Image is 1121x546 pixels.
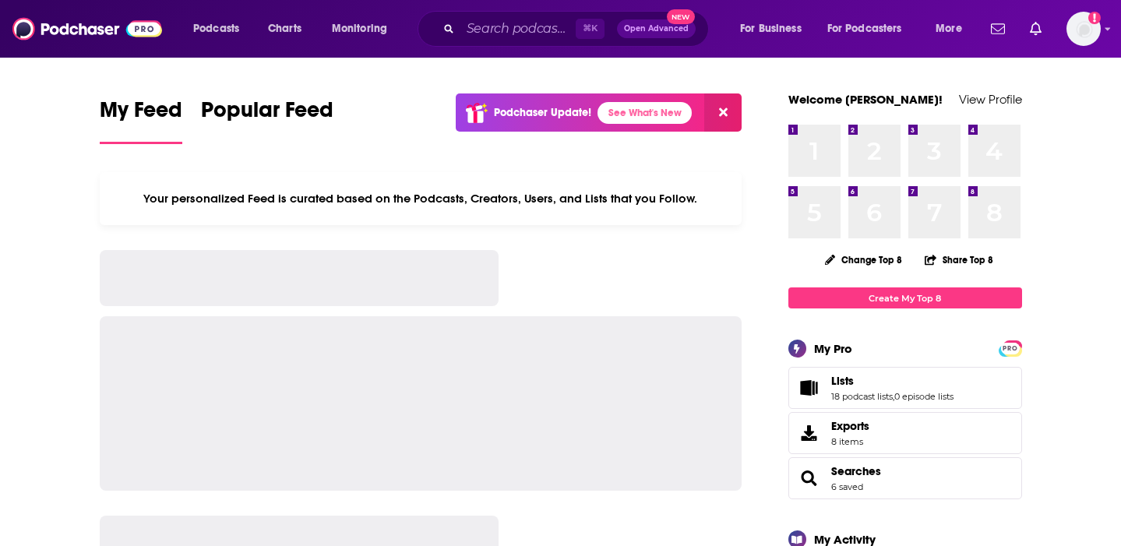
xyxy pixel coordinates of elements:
[794,467,825,489] a: Searches
[925,16,982,41] button: open menu
[201,97,333,132] span: Popular Feed
[788,457,1022,499] span: Searches
[12,14,162,44] img: Podchaser - Follow, Share and Rate Podcasts
[268,18,301,40] span: Charts
[1088,12,1101,24] svg: Add a profile image
[924,245,994,275] button: Share Top 8
[831,464,881,478] a: Searches
[740,18,802,40] span: For Business
[788,412,1022,454] a: Exports
[100,97,182,144] a: My Feed
[959,92,1022,107] a: View Profile
[624,25,689,33] span: Open Advanced
[788,367,1022,409] span: Lists
[1066,12,1101,46] img: User Profile
[617,19,696,38] button: Open AdvancedNew
[1066,12,1101,46] button: Show profile menu
[831,436,869,447] span: 8 items
[576,19,605,39] span: ⌘ K
[258,16,311,41] a: Charts
[1001,343,1020,354] span: PRO
[794,377,825,399] a: Lists
[1001,342,1020,354] a: PRO
[321,16,407,41] button: open menu
[729,16,821,41] button: open menu
[201,97,333,144] a: Popular Feed
[936,18,962,40] span: More
[332,18,387,40] span: Monitoring
[831,481,863,492] a: 6 saved
[788,92,943,107] a: Welcome [PERSON_NAME]!
[831,374,954,388] a: Lists
[1024,16,1048,42] a: Show notifications dropdown
[985,16,1011,42] a: Show notifications dropdown
[460,16,576,41] input: Search podcasts, credits, & more...
[816,250,912,269] button: Change Top 8
[182,16,259,41] button: open menu
[831,419,869,433] span: Exports
[817,16,925,41] button: open menu
[494,106,591,119] p: Podchaser Update!
[814,341,852,356] div: My Pro
[432,11,724,47] div: Search podcasts, credits, & more...
[827,18,902,40] span: For Podcasters
[893,391,894,402] span: ,
[100,172,742,225] div: Your personalized Feed is curated based on the Podcasts, Creators, Users, and Lists that you Follow.
[831,374,854,388] span: Lists
[598,102,692,124] a: See What's New
[667,9,695,24] span: New
[894,391,954,402] a: 0 episode lists
[788,287,1022,308] a: Create My Top 8
[794,422,825,444] span: Exports
[1066,12,1101,46] span: Logged in as megcassidy
[100,97,182,132] span: My Feed
[193,18,239,40] span: Podcasts
[831,391,893,402] a: 18 podcast lists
